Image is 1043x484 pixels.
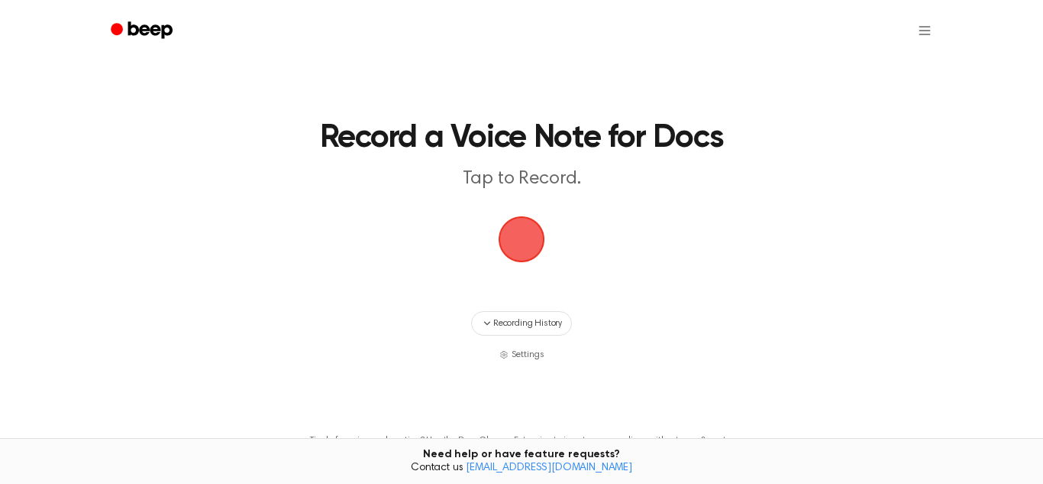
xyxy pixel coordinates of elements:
p: Tap to Record. [228,167,815,192]
p: Tired of copying and pasting? Use the Docs Chrome Extension to insert your recordings without cop... [310,435,733,447]
img: Beep Logo [499,216,544,262]
span: Recording History [493,317,562,330]
span: Settings [512,348,544,362]
button: Recording History [471,311,572,336]
button: Settings [499,348,544,362]
button: Open menu [906,12,943,49]
a: Beep [100,16,186,46]
span: Contact us [9,462,1034,476]
a: [EMAIL_ADDRESS][DOMAIN_NAME] [466,463,632,473]
h1: Record a Voice Note for Docs [165,122,878,154]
